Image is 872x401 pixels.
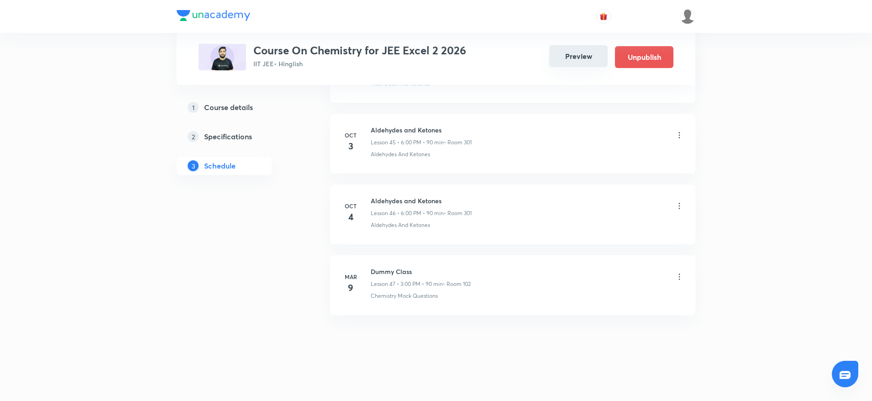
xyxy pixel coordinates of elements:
p: • Room 301 [444,138,472,147]
h5: Specifications [204,131,252,142]
button: avatar [596,9,611,24]
h5: Course details [204,102,253,113]
h6: Oct [341,202,360,210]
p: 1 [188,102,199,113]
h6: Oct [341,131,360,139]
h4: 4 [341,210,360,224]
p: 3 [188,160,199,171]
h6: Aldehydes and Ketones [371,125,472,135]
h6: Aldehydes and Ketones [371,196,472,206]
h3: Course On Chemistry for JEE Excel 2 2026 [253,44,466,57]
p: IIT JEE • Hinglish [253,59,466,69]
a: 2Specifications [177,127,301,146]
p: Chemistry Mock Questions [371,292,438,300]
a: 1Course details [177,98,301,116]
h4: 9 [341,281,360,295]
h6: Mar [341,273,360,281]
h6: Dummy Class [371,267,471,276]
p: Lesson 45 • 6:00 PM • 90 min [371,138,444,147]
p: Lesson 47 • 3:00 PM • 90 min [371,280,443,288]
p: • Room 301 [444,209,472,217]
p: 2 [188,131,199,142]
a: Company Logo [177,10,250,23]
button: Preview [549,45,608,67]
p: Aldehydes And Ketones [371,221,430,229]
img: Ankit Porwal [680,9,695,24]
h5: Schedule [204,160,236,171]
button: Unpublish [615,46,673,68]
h4: 3 [341,139,360,153]
img: Company Logo [177,10,250,21]
p: Aldehydes And Ketones [371,150,430,158]
p: • Room 102 [443,280,471,288]
img: avatar [599,12,608,21]
img: AB21146E-9877-478C-8148-0C28731D9DC4_plus.png [199,44,246,70]
p: Lesson 46 • 6:00 PM • 90 min [371,209,444,217]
